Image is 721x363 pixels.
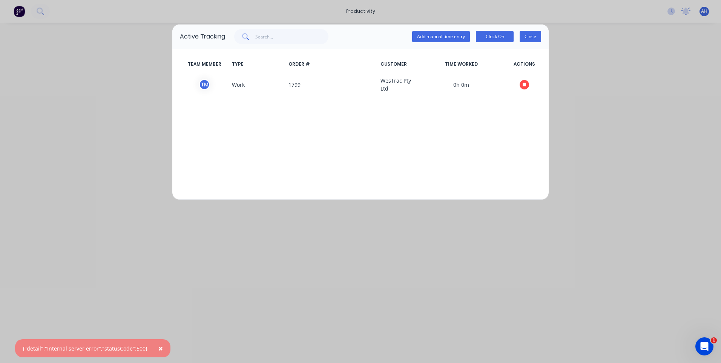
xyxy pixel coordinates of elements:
button: Clock On [476,31,514,42]
span: CUSTOMER [377,61,415,68]
button: Close [151,339,170,357]
button: Add manual time entry [412,31,470,42]
input: Search... [255,29,329,44]
span: TEAM MEMBER [180,61,229,68]
span: × [158,343,163,354]
span: 0h 0m [415,77,507,92]
span: WesTrac Pty Ltd [377,77,415,92]
iframe: Intercom live chat [695,337,713,355]
div: {"detail":"Internal server error","statusCode":500} [23,345,147,352]
span: TIME WORKED [415,61,507,68]
div: T M [199,79,210,90]
div: Active Tracking [180,32,225,41]
span: ACTIONS [507,61,541,68]
span: TYPE [229,61,285,68]
span: 1 [711,337,717,343]
span: ORDER # [285,61,377,68]
button: Close [520,31,541,42]
span: 1799 [285,77,377,92]
span: Work [229,77,285,92]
